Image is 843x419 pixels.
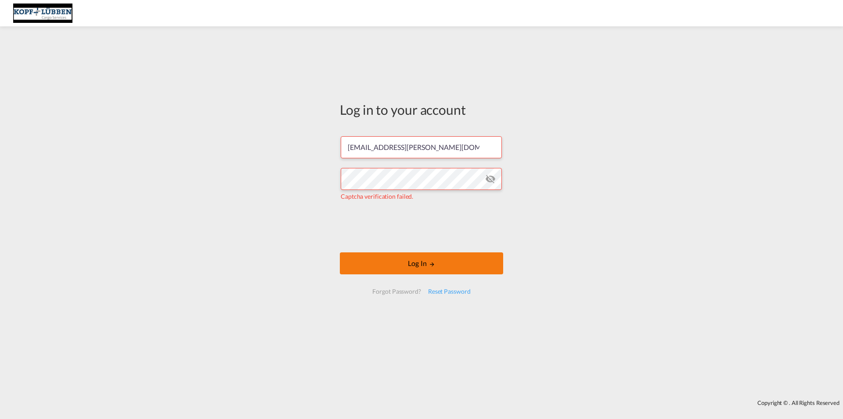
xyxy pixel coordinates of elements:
input: Enter email/phone number [341,136,502,158]
div: Reset Password [425,284,474,299]
div: Log in to your account [340,100,503,119]
img: 25cf3bb0aafc11ee9c4fdbd399af7748.JPG [13,4,72,23]
iframe: reCAPTCHA [355,209,488,244]
button: LOGIN [340,252,503,274]
span: Captcha verification failed. [341,193,413,200]
div: Forgot Password? [369,284,424,299]
md-icon: icon-eye-off [485,174,496,184]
